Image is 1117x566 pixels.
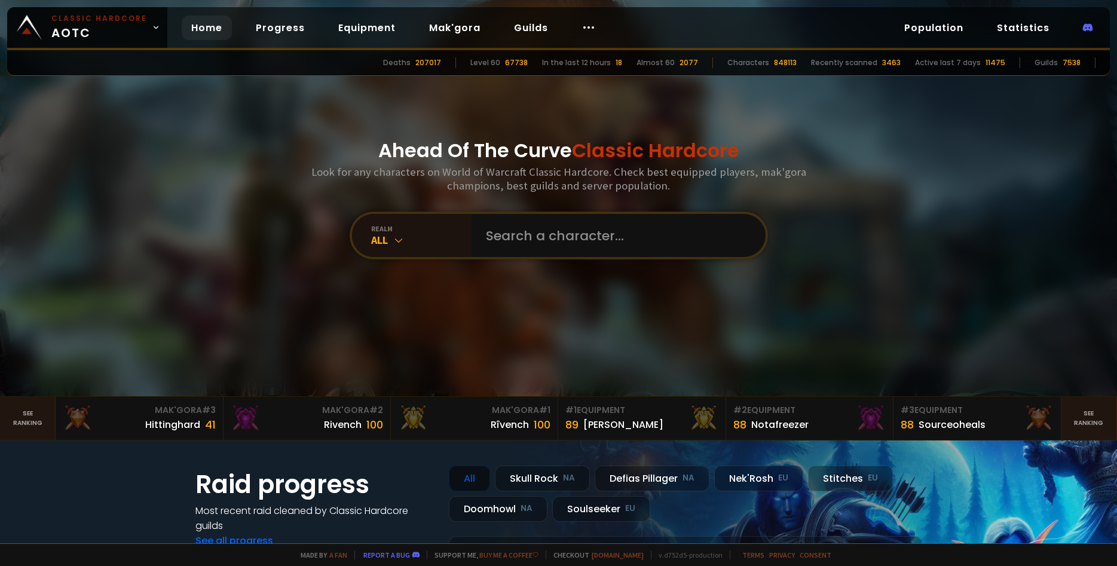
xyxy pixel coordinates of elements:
div: 100 [534,417,550,433]
span: # 1 [539,404,550,416]
small: EU [625,503,635,515]
h1: Ahead Of The Curve [378,136,739,165]
div: Notafreezer [751,417,809,432]
div: 41 [205,417,216,433]
a: Mak'gora [420,16,490,40]
div: Rivench [324,417,362,432]
a: #3Equipment88Sourceoheals [893,397,1061,440]
div: Mak'Gora [398,404,550,417]
span: Classic Hardcore [572,137,739,164]
div: Stitches [808,466,893,491]
div: [PERSON_NAME] [583,417,663,432]
div: Mak'Gora [63,404,215,417]
a: Terms [742,550,764,559]
span: v. d752d5 - production [651,550,723,559]
a: Consent [800,550,831,559]
div: 848113 [774,57,797,68]
div: Defias Pillager [595,466,709,491]
a: Mak'Gora#1Rîvench100 [391,397,558,440]
div: Mak'Gora [231,404,383,417]
div: 207017 [415,57,441,68]
div: 88 [901,417,914,433]
div: Sourceoheals [919,417,986,432]
a: Progress [246,16,314,40]
small: NA [683,472,694,484]
div: Nek'Rosh [714,466,803,491]
span: # 1 [565,404,577,416]
div: realm [371,224,472,233]
div: Active last 7 days [915,57,981,68]
div: Skull Rock [495,466,590,491]
div: 7538 [1063,57,1081,68]
h4: Most recent raid cleaned by Classic Hardcore guilds [195,503,434,533]
small: NA [563,472,575,484]
small: EU [868,472,878,484]
div: Recently scanned [811,57,877,68]
span: # 2 [733,404,747,416]
a: Statistics [987,16,1059,40]
div: 3463 [882,57,901,68]
small: Classic Hardcore [51,13,147,24]
div: 88 [733,417,746,433]
span: Support me, [427,550,538,559]
input: Search a character... [479,214,751,257]
a: Mak'Gora#2Rivench100 [224,397,391,440]
a: [DOMAIN_NAME] [592,550,644,559]
a: Report a bug [363,550,410,559]
div: Equipment [901,404,1053,417]
div: Deaths [383,57,411,68]
div: Characters [727,57,769,68]
div: 100 [366,417,383,433]
a: Population [895,16,973,40]
div: All [449,466,490,491]
a: Equipment [329,16,405,40]
a: #2Equipment88Notafreezer [726,397,893,440]
div: Level 60 [470,57,500,68]
div: 2077 [680,57,698,68]
a: Guilds [504,16,558,40]
div: 18 [616,57,622,68]
span: AOTC [51,13,147,42]
small: NA [521,503,533,515]
a: See all progress [195,534,273,547]
a: Buy me a coffee [479,550,538,559]
div: Almost 60 [636,57,675,68]
div: 11475 [986,57,1005,68]
div: Equipment [733,404,886,417]
a: Seeranking [1061,397,1117,440]
div: All [371,233,472,247]
a: #1Equipment89[PERSON_NAME] [558,397,726,440]
h1: Raid progress [195,466,434,503]
a: a fan [329,550,347,559]
div: Equipment [565,404,718,417]
div: Guilds [1035,57,1058,68]
span: Checkout [546,550,644,559]
small: EU [778,472,788,484]
div: Rîvench [491,417,529,432]
span: # 3 [901,404,914,416]
a: Home [182,16,232,40]
div: Hittinghard [145,417,200,432]
div: In the last 12 hours [542,57,611,68]
div: Soulseeker [552,496,650,522]
div: Doomhowl [449,496,547,522]
span: Made by [293,550,347,559]
h3: Look for any characters on World of Warcraft Classic Hardcore. Check best equipped players, mak'g... [307,165,811,192]
div: 67738 [505,57,528,68]
div: 89 [565,417,579,433]
a: Privacy [769,550,795,559]
span: # 2 [369,404,383,416]
span: # 3 [202,404,216,416]
a: Classic HardcoreAOTC [7,7,167,48]
a: Mak'Gora#3Hittinghard41 [56,397,223,440]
